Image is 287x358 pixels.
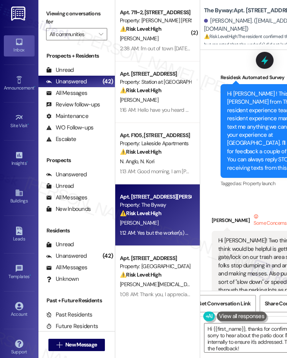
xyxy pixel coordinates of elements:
strong: ⚠️ Risk Level: High [120,210,161,217]
label: Viewing conversations for [46,8,107,28]
div: Property: [PERSON_NAME] [PERSON_NAME] Apartments [120,17,191,25]
button: Get Conversation Link [192,295,255,312]
strong: ⚠️ Risk Level: High [120,271,161,278]
div: Unread [46,240,74,249]
a: Support [4,337,35,358]
span: • [28,122,29,127]
div: All Messages [46,264,87,272]
a: Buildings [4,186,35,207]
div: New Inbounds [46,205,91,213]
strong: ⚠️ Risk Level: High [204,33,237,40]
div: 1:16 AM: Hello have you heard back yet? [120,106,207,113]
strong: ⚠️ Risk Level: High [120,25,161,32]
button: New Message [48,339,105,351]
div: Escalate [46,135,76,143]
span: N. Kori [140,158,154,165]
div: WO Follow-ups [46,124,93,132]
div: Prospects + Residents [38,52,115,60]
div: Unread [46,66,74,74]
div: Apt. F105, [STREET_ADDRESS] [120,131,191,139]
div: Apt. [STREET_ADDRESS][PERSON_NAME] [120,193,191,201]
div: Property: Station at [GEOGRAPHIC_DATA] [120,78,191,86]
a: Insights • [4,149,35,169]
div: Unknown [46,275,79,283]
div: Past + Future Residents [38,297,115,305]
div: Property: Lakeside Apartments [120,139,191,148]
div: Apt. [STREET_ADDRESS] [120,254,191,262]
a: Account [4,300,35,320]
span: [PERSON_NAME] [120,219,158,226]
div: All Messages [46,89,87,97]
span: Get Conversation Link [197,300,251,308]
div: 2:38 AM: I'm out of town [DATE] and will not have service until [DATE] [120,45,270,52]
span: New Message [65,341,97,349]
a: Site Visit • [4,111,35,132]
div: Prospects [38,156,115,164]
strong: ⚠️ Risk Level: High [120,148,161,155]
div: (42) [101,76,115,88]
input: All communities [50,28,95,40]
span: [PERSON_NAME] [120,96,158,103]
div: Property: The Byway [120,201,191,209]
div: Past Residents [46,311,93,319]
div: Property: [GEOGRAPHIC_DATA] Lofts [120,262,191,270]
div: (42) [101,250,115,262]
div: Unread [46,182,74,190]
strong: ⚠️ Risk Level: High [120,87,161,94]
div: Review follow-ups [46,101,100,109]
div: Unanswered [46,252,87,260]
a: Leads [4,224,35,245]
span: N. Anglo [120,158,140,165]
div: Unanswered [46,171,87,179]
img: ResiDesk Logo [11,7,27,21]
span: • [30,273,31,278]
div: Apt. 711~2, [STREET_ADDRESS] [120,8,191,17]
div: Maintenance [46,112,88,120]
span: Property launch [243,180,275,187]
a: Inbox [4,35,35,56]
div: Unanswered [46,78,87,86]
div: Residents [38,227,115,235]
i:  [56,342,62,348]
span: [PERSON_NAME] [120,35,158,42]
div: Future Residents [46,322,98,330]
a: Templates • [4,262,35,283]
span: • [27,159,28,165]
span: [PERSON_NAME][MEDICAL_DATA] [120,281,196,288]
div: Apt. [STREET_ADDRESS] [120,70,191,78]
div: 1:08 AM: Thank you, I appreciate that! [120,291,203,298]
i:  [99,31,103,37]
span: • [34,84,35,89]
div: All Messages [46,194,87,202]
